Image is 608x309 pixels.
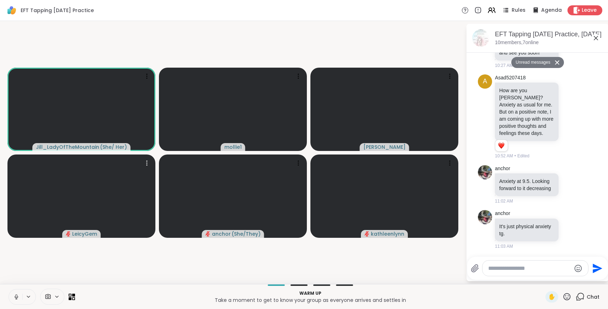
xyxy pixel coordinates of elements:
[495,243,513,250] span: 11:03 AM
[488,265,571,272] textarea: Type your message
[206,231,210,236] span: audio-muted
[21,7,94,14] span: EFT Tapping [DATE] Practice
[371,230,404,237] span: kathleenlynn
[72,230,97,237] span: LeicyGem
[495,210,510,217] a: anchor
[541,7,562,14] span: Agenda
[495,165,510,172] a: anchor
[582,7,597,14] span: Leave
[497,143,505,148] button: Reactions: love
[587,293,599,300] span: Chat
[66,231,71,236] span: audio-muted
[495,30,603,39] div: EFT Tapping [DATE] Practice, [DATE]
[224,143,242,151] span: mollie1
[231,230,261,237] span: ( She/They )
[472,30,489,47] img: EFT Tapping Monday Practice, Sep 15
[499,223,554,237] p: It's just physical anxiety tg.
[495,39,539,46] p: 10 members, 7 online
[588,260,604,276] button: Send
[483,77,487,86] span: A
[364,231,369,236] span: audio-muted
[495,153,513,159] span: 10:52 AM
[495,198,513,204] span: 11:02 AM
[495,62,513,69] span: 10:27 AM
[36,143,99,151] span: Jill_LadyOfTheMountain
[79,297,541,304] p: Take a moment to get to know your group as everyone arrives and settles in
[511,57,552,68] button: Unread messages
[495,140,508,151] div: Reaction list
[499,178,554,192] p: Anxiety at 9.5. Looking forward to it decreasing
[574,264,582,273] button: Emoji picker
[478,210,492,224] img: https://sharewell-space-live.sfo3.digitaloceanspaces.com/user-generated/bd698b57-9748-437a-a102-e...
[100,143,127,151] span: ( She/ Her )
[548,293,555,301] span: ✋
[212,230,231,237] span: anchor
[6,4,18,16] img: ShareWell Logomark
[512,7,526,14] span: Rules
[517,153,529,159] span: Edited
[478,165,492,179] img: https://sharewell-space-live.sfo3.digitaloceanspaces.com/user-generated/bd698b57-9748-437a-a102-e...
[499,87,554,137] p: How are you [PERSON_NAME]? Anxiety as usual for me. But on a positive note, I am coming up with m...
[363,143,406,151] span: [PERSON_NAME]
[514,153,516,159] span: •
[79,290,541,297] p: Warm up
[495,74,526,82] a: Asad5207418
